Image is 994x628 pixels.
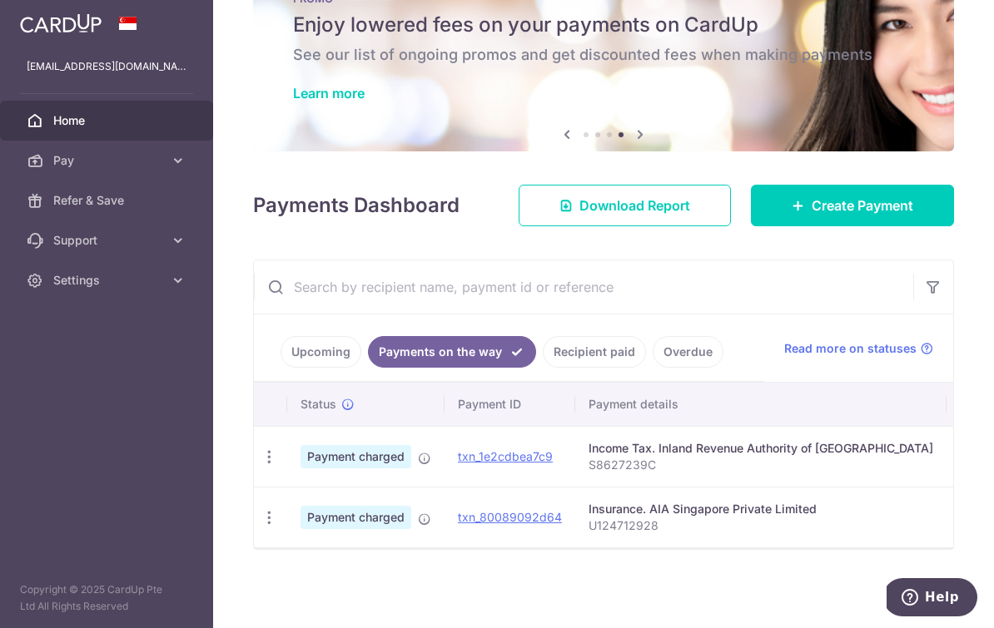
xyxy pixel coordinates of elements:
div: Income Tax. Inland Revenue Authority of [GEOGRAPHIC_DATA] [589,440,933,457]
a: txn_1e2cdbea7c9 [458,449,553,463]
a: Payments on the way [368,336,536,368]
span: Payment charged [301,445,411,468]
span: Settings [53,272,163,289]
span: Payment charged [301,506,411,529]
input: Search by recipient name, payment id or reference [254,260,913,314]
span: Create Payment [812,195,913,215]
p: S8627239C [589,457,933,473]
th: Payment ID [445,383,575,426]
a: Download Report [519,185,731,226]
span: Download Report [579,195,690,215]
div: Insurance. AIA Singapore Private Limited [589,501,933,517]
iframe: Opens a widget where you can find more information [887,578,977,620]
span: Support [53,232,163,249]
a: Read more on statuses [784,340,933,357]
a: Upcoming [281,336,361,368]
span: Home [53,112,163,129]
a: Learn more [293,85,365,101]
span: Pay [53,152,163,169]
a: Overdue [653,336,723,368]
h6: See our list of ongoing promos and get discounted fees when making payments [293,45,914,65]
span: Read more on statuses [784,340,917,357]
p: U124712928 [589,517,933,534]
span: Refer & Save [53,192,163,209]
p: [EMAIL_ADDRESS][DOMAIN_NAME] [27,58,186,75]
h4: Payments Dashboard [253,190,460,220]
span: Status [301,396,336,413]
a: txn_80089092d64 [458,510,562,524]
img: CardUp [20,13,102,33]
a: Create Payment [751,185,954,226]
th: Payment details [575,383,947,426]
a: Recipient paid [543,336,646,368]
h5: Enjoy lowered fees on your payments on CardUp [293,12,914,38]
